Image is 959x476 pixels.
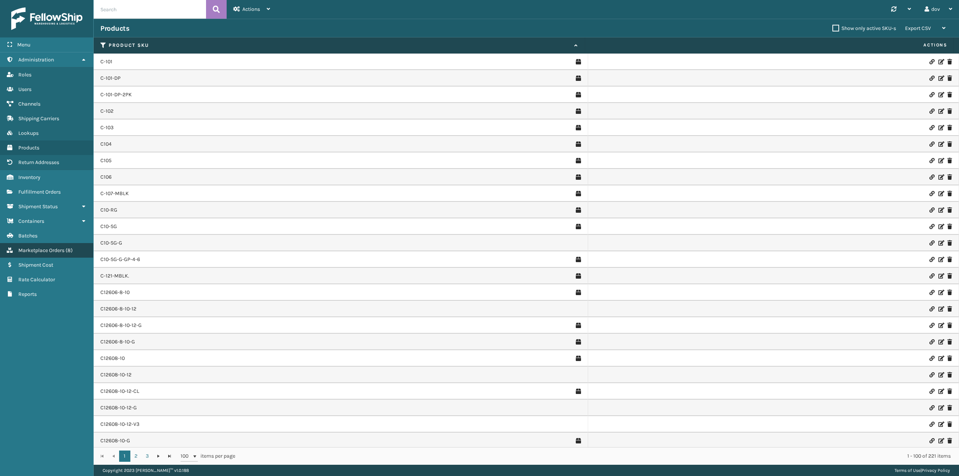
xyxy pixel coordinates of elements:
[947,59,952,64] i: Delete
[66,247,73,254] span: ( 8 )
[100,140,112,148] a: C104
[947,438,952,443] i: Delete
[929,125,934,130] i: Link Product
[895,465,950,476] div: |
[947,339,952,345] i: Delete
[929,109,934,114] i: Link Product
[947,422,952,427] i: Delete
[100,124,114,131] a: C-103
[18,72,31,78] span: Roles
[938,76,943,81] i: Edit
[11,7,82,30] img: logo
[938,389,943,394] i: Edit
[100,91,132,98] a: C-101-DP-2PK
[246,452,951,460] div: 1 - 100 of 221 items
[929,158,934,163] i: Link Product
[18,203,58,210] span: Shipment Status
[100,388,139,395] a: C12608-10-12-CL
[100,24,129,33] h3: Products
[18,115,59,122] span: Shipping Carriers
[947,92,952,97] i: Delete
[929,76,934,81] i: Link Product
[929,273,934,279] i: Link Product
[18,174,40,181] span: Inventory
[938,257,943,262] i: Edit
[167,453,173,459] span: Go to the last page
[100,190,129,197] a: C-107-MBLK
[938,207,943,213] i: Edit
[938,224,943,229] i: Edit
[100,223,117,230] a: C10-SG
[18,145,39,151] span: Products
[929,142,934,147] i: Link Product
[938,290,943,295] i: Edit
[100,289,130,296] a: C12606-8-10
[100,107,114,115] a: C-102
[947,372,952,378] i: Delete
[938,142,943,147] i: Edit
[242,6,260,12] span: Actions
[938,306,943,312] i: Edit
[18,159,59,166] span: Return Addresses
[153,451,164,462] a: Go to the next page
[103,465,189,476] p: Copyright 2023 [PERSON_NAME]™ v 1.0.188
[938,240,943,246] i: Edit
[929,438,934,443] i: Link Product
[18,189,61,195] span: Fulfillment Orders
[947,389,952,394] i: Delete
[18,262,53,268] span: Shipment Cost
[100,157,112,164] a: C105
[119,451,130,462] a: 1
[938,323,943,328] i: Edit
[100,239,122,247] a: C10-SG-G
[929,92,934,97] i: Link Product
[938,59,943,64] i: Edit
[100,75,121,82] a: C-101-DP
[938,273,943,279] i: Edit
[938,372,943,378] i: Edit
[929,175,934,180] i: Link Product
[938,125,943,130] i: Edit
[947,224,952,229] i: Delete
[587,39,952,51] span: Actions
[100,437,130,445] a: C12608-10-G
[929,290,934,295] i: Link Product
[938,191,943,196] i: Edit
[18,291,37,297] span: Reports
[17,42,30,48] span: Menu
[100,322,142,329] a: C12606-8-10-12-G
[947,191,952,196] i: Delete
[938,356,943,361] i: Edit
[947,207,952,213] i: Delete
[929,422,934,427] i: Link Product
[929,240,934,246] i: Link Product
[929,356,934,361] i: Link Product
[18,247,64,254] span: Marketplace Orders
[929,372,934,378] i: Link Product
[100,256,140,263] a: C10-SG-G-GP-4-6
[181,452,192,460] span: 100
[929,59,934,64] i: Link Product
[832,25,896,31] label: Show only active SKU-s
[905,25,931,31] span: Export CSV
[929,224,934,229] i: Link Product
[947,240,952,246] i: Delete
[142,451,153,462] a: 3
[929,405,934,410] i: Link Product
[100,173,112,181] a: C106
[947,273,952,279] i: Delete
[947,356,952,361] i: Delete
[181,451,235,462] span: items per page
[109,42,571,49] label: Product SKU
[947,257,952,262] i: Delete
[100,338,135,346] a: C12606-8-10-G
[938,92,943,97] i: Edit
[947,290,952,295] i: Delete
[18,218,44,224] span: Containers
[947,76,952,81] i: Delete
[18,233,37,239] span: Batches
[929,257,934,262] i: Link Product
[922,468,950,473] a: Privacy Policy
[929,207,934,213] i: Link Product
[938,422,943,427] i: Edit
